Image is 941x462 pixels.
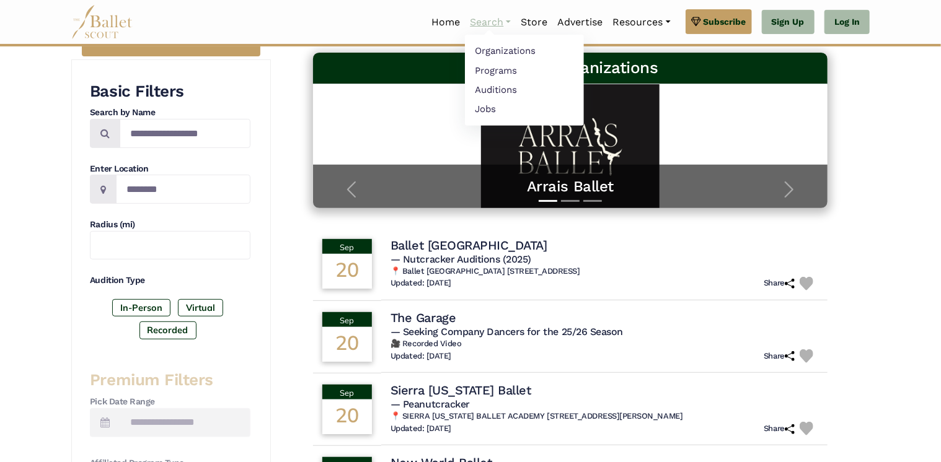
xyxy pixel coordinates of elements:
[322,239,372,254] div: Sep
[465,80,584,99] a: Auditions
[561,194,580,208] button: Slide 2
[391,278,451,289] h6: Updated: [DATE]
[391,310,456,326] h4: The Garage
[824,10,870,35] a: Log In
[391,253,531,265] span: — Nutcracker Auditions (2025)
[391,339,818,349] h6: 🎥 Recorded Video
[90,370,250,391] h3: Premium Filters
[90,107,250,119] h4: Search by Name
[90,274,250,287] h4: Audition Type
[90,219,250,231] h4: Radius (mi)
[391,351,451,362] h6: Updated: [DATE]
[116,175,250,204] input: Location
[465,99,584,118] a: Jobs
[516,9,552,35] a: Store
[426,9,465,35] a: Home
[90,396,250,408] h4: Pick Date Range
[465,61,584,80] a: Programs
[120,119,250,148] input: Search by names...
[322,385,372,399] div: Sep
[391,237,547,253] h4: Ballet [GEOGRAPHIC_DATA]
[90,163,250,175] h4: Enter Location
[539,194,557,208] button: Slide 1
[178,299,223,316] label: Virtual
[691,15,701,28] img: gem.svg
[90,81,250,102] h3: Basic Filters
[704,15,746,28] span: Subscribe
[764,278,795,289] h6: Share
[322,254,372,289] div: 20
[686,9,752,34] a: Subscribe
[465,35,584,126] ul: Resources
[583,194,602,208] button: Slide 3
[465,9,516,35] a: Search
[322,312,372,327] div: Sep
[607,9,675,35] a: Resources
[391,382,531,398] h4: Sierra [US_STATE] Ballet
[322,399,372,434] div: 20
[391,398,470,410] span: — Peanutcracker
[391,266,818,277] h6: 📍 Ballet [GEOGRAPHIC_DATA] [STREET_ADDRESS]
[391,424,451,434] h6: Updated: [DATE]
[764,351,795,362] h6: Share
[112,299,170,316] label: In-Person
[139,321,197,339] label: Recorded
[322,327,372,362] div: 20
[762,10,815,35] a: Sign Up
[465,41,584,61] a: Organizations
[552,9,607,35] a: Advertise
[391,411,818,422] h6: 📍 SIERRA [US_STATE] BALLET ACADEMY [STREET_ADDRESS][PERSON_NAME]
[764,424,795,434] h6: Share
[391,326,623,338] span: — Seeking Company Dancers for the 25/26 Season
[323,58,818,79] h3: Featured Organizations
[325,177,815,196] a: Arrais Ballet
